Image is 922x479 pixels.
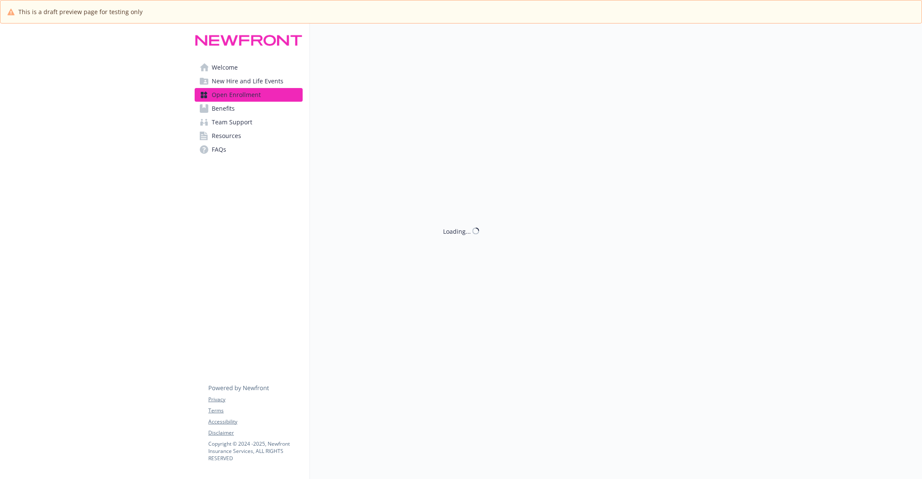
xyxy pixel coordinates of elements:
[443,226,471,235] div: Loading...
[212,102,235,115] span: Benefits
[212,115,252,129] span: Team Support
[208,440,302,462] p: Copyright © 2024 - 2025 , Newfront Insurance Services, ALL RIGHTS RESERVED
[195,74,303,88] a: New Hire and Life Events
[195,88,303,102] a: Open Enrollment
[195,102,303,115] a: Benefits
[208,396,302,403] a: Privacy
[195,143,303,156] a: FAQs
[195,115,303,129] a: Team Support
[208,407,302,414] a: Terms
[195,61,303,74] a: Welcome
[195,129,303,143] a: Resources
[212,74,283,88] span: New Hire and Life Events
[18,7,143,16] span: This is a draft preview page for testing only
[212,129,241,143] span: Resources
[208,418,302,426] a: Accessibility
[212,143,226,156] span: FAQs
[212,61,238,74] span: Welcome
[208,429,302,437] a: Disclaimer
[212,88,261,102] span: Open Enrollment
